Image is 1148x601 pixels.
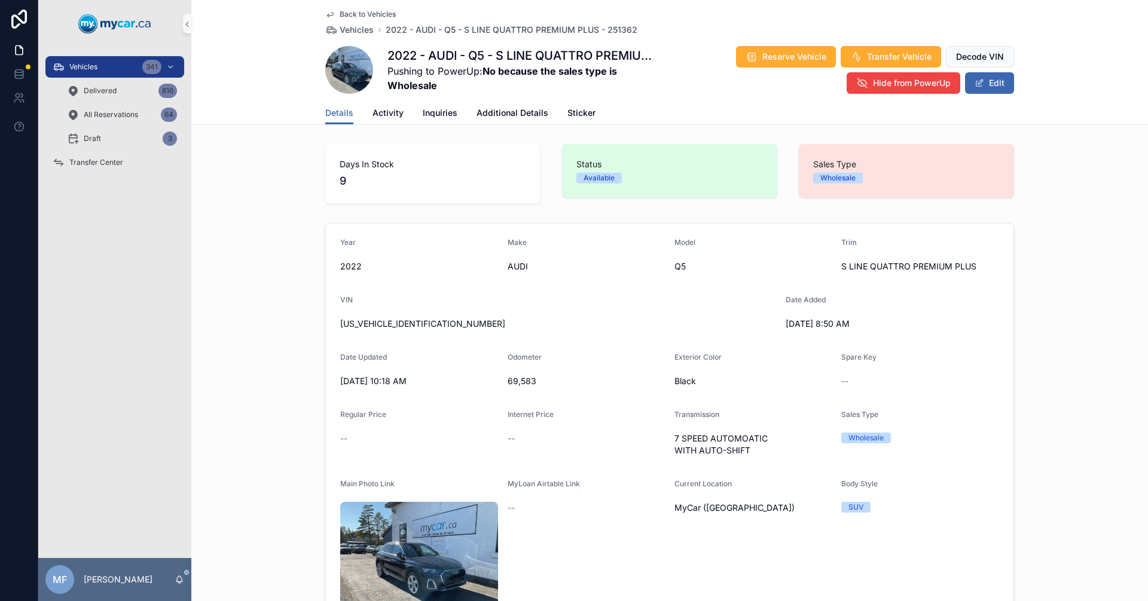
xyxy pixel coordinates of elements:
[477,107,548,119] span: Additional Details
[508,433,515,444] span: --
[386,24,637,36] a: 2022 - AUDI - Q5 - S LINE QUATTRO PREMIUM PLUS - 251362
[340,295,353,304] span: VIN
[60,80,184,102] a: Delivered816
[508,238,527,247] span: Make
[786,318,944,330] span: [DATE] 8:50 AM
[340,318,776,330] span: [US_VEHICLE_IDENTIFICATION_NUMBER]
[53,572,67,587] span: MF
[567,102,596,126] a: Sticker
[84,134,101,143] span: Draft
[508,375,665,387] span: 69,583
[158,84,177,98] div: 816
[674,433,832,456] span: 7 SPEED AUTOMOATIC WITH AUTO-SHIFT
[848,502,863,513] div: SUV
[69,158,123,167] span: Transfer Center
[142,60,161,74] div: 341
[508,260,665,272] span: AUDI
[674,410,719,419] span: Transmission
[340,433,347,444] span: --
[325,10,396,19] a: Back to Vehicles
[674,502,795,514] span: MyCar ([GEOGRAPHIC_DATA])
[423,102,457,126] a: Inquiries
[84,574,152,585] p: [PERSON_NAME]
[508,410,554,419] span: Internet Price
[163,131,177,146] div: 3
[584,173,615,183] div: Available
[38,48,191,189] div: scrollable content
[736,46,836,68] button: Reserve Vehicle
[841,410,878,419] span: Sales Type
[841,46,941,68] button: Transfer Vehicle
[965,72,1014,94] button: Edit
[340,260,498,272] span: 2022
[508,352,542,361] span: Odometer
[841,479,878,488] span: Body Style
[956,51,1004,63] span: Decode VIN
[762,51,826,63] span: Reserve Vehicle
[813,158,1000,170] span: Sales Type
[340,479,395,488] span: Main Photo Link
[45,152,184,173] a: Transfer Center
[841,375,848,387] span: --
[576,158,763,170] span: Status
[841,238,857,247] span: Trim
[60,104,184,125] a: All Reservations64
[387,64,658,93] span: Pushing to PowerUp:
[848,433,884,443] div: Wholesale
[567,107,596,119] span: Sticker
[325,107,353,119] span: Details
[340,158,526,170] span: Days In Stock
[674,352,722,361] span: Exterior Color
[340,10,396,19] span: Back to Vehicles
[373,102,404,126] a: Activity
[841,260,999,272] span: S LINE QUATTRO PREMIUM PLUS
[674,260,832,272] span: Q5
[69,62,97,72] span: Vehicles
[325,102,353,125] a: Details
[161,108,177,122] div: 64
[946,46,1014,68] button: Decode VIN
[373,107,404,119] span: Activity
[340,238,356,247] span: Year
[340,173,526,189] span: 9
[45,56,184,78] a: Vehicles341
[674,479,732,488] span: Current Location
[867,51,932,63] span: Transfer Vehicle
[340,410,386,419] span: Regular Price
[340,352,387,361] span: Date Updated
[847,72,960,94] button: Hide from PowerUp
[508,479,580,488] span: MyLoan Airtable Link
[674,375,832,387] span: Black
[340,24,374,36] span: Vehicles
[423,107,457,119] span: Inquiries
[340,375,498,387] span: [DATE] 10:18 AM
[60,128,184,149] a: Draft3
[477,102,548,126] a: Additional Details
[873,77,951,89] span: Hide from PowerUp
[674,238,695,247] span: Model
[841,352,877,361] span: Spare Key
[84,110,138,119] span: All Reservations
[387,65,617,91] strong: No because the sales type is Wholesale
[78,14,151,33] img: App logo
[820,173,856,183] div: Wholesale
[325,24,374,36] a: Vehicles
[786,295,826,304] span: Date Added
[387,47,658,64] h1: 2022 - AUDI - Q5 - S LINE QUATTRO PREMIUM PLUS - 251362
[508,502,515,514] span: --
[84,86,117,96] span: Delivered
